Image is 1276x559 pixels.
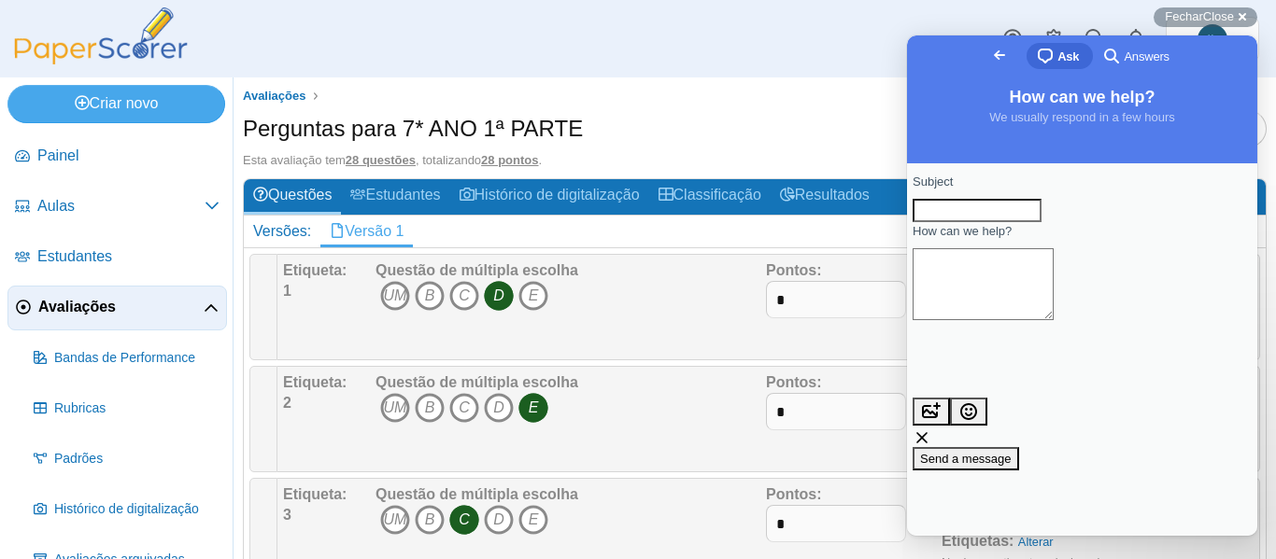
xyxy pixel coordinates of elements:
font: E [529,511,539,527]
font: B [425,399,435,415]
font: D [493,511,504,527]
font: Pontos: [766,262,822,278]
font: Avaliações [243,89,305,103]
font: Rubricas [54,400,106,415]
font: Pontos: [766,486,822,502]
a: Avaliações [238,85,311,108]
font: Avaliações [38,299,116,314]
font: D [493,287,504,303]
font: Questão de múltipla escolha [376,374,578,390]
font: Versões: [253,223,311,239]
a: Aulas [7,185,227,230]
font: UM [384,287,407,303]
a: Rubricas [26,386,227,431]
font: C [459,287,470,303]
img: PaperScorer [7,7,194,64]
font: 28 pontos [481,153,538,167]
button: FecharClose [1154,7,1257,27]
font: 1 [283,283,291,299]
font: C [459,511,470,527]
a: Alertas [1115,19,1156,60]
font: Criar novo [90,95,159,111]
font: Histórico de digitalização [475,187,640,203]
font: 28 questões [346,153,416,167]
font: Aulas [37,198,75,214]
a: Avaliações [7,286,227,330]
font: UM [384,511,407,527]
font: Histórico de digitalização [54,501,199,516]
font: Versão 1 [345,223,404,239]
a: Estudantes [7,235,227,280]
a: Criar novo [7,85,225,122]
font: Pontos: [766,374,822,390]
font: Fechar [1165,9,1202,23]
font: E [529,287,539,303]
a: Alterar [1018,535,1054,549]
font: Estudantes [37,248,112,264]
a: Bandas de Performance [26,336,227,381]
font: . [539,153,543,167]
font: B [425,287,435,303]
font: 2 [283,395,291,411]
font: B [425,511,435,527]
a: Padrões [26,437,227,482]
font: IL [1207,32,1218,47]
font: E [529,399,539,415]
font: Padrões [54,451,103,466]
font: Perguntas para 7* ANO 1ª PARTE [243,116,583,141]
font: , totalizando [416,153,481,167]
font: D [493,399,504,415]
a: Histórico de digitalização [26,487,227,532]
font: Questões [268,187,332,203]
font: Bandas de Performance [54,350,195,365]
span: Close [1165,9,1234,23]
a: Painel [7,134,227,179]
a: PaperScorer [7,51,194,67]
font: UM [384,399,407,415]
font: Esta avaliação tem [243,153,346,167]
font: Etiqueta: [283,262,347,278]
font: Etiqueta: [283,374,347,390]
font: Painel [37,147,78,163]
font: Etiquetas: [942,533,1014,549]
font: Etiqueta: [283,486,347,502]
font: Questão de múltipla escolha [376,262,578,278]
font: 3 [283,507,291,523]
iframe: Help Scout Beacon - Chat ao vivo, formulário de contato e base de conhecimento [907,35,1257,536]
font: Questão de múltipla escolha [376,486,578,502]
font: Estudantes [365,187,440,203]
font: Classificação [673,187,761,203]
font: C [459,399,470,415]
font: Resultados [795,187,870,203]
span: Iara Lovizio [1207,33,1218,46]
